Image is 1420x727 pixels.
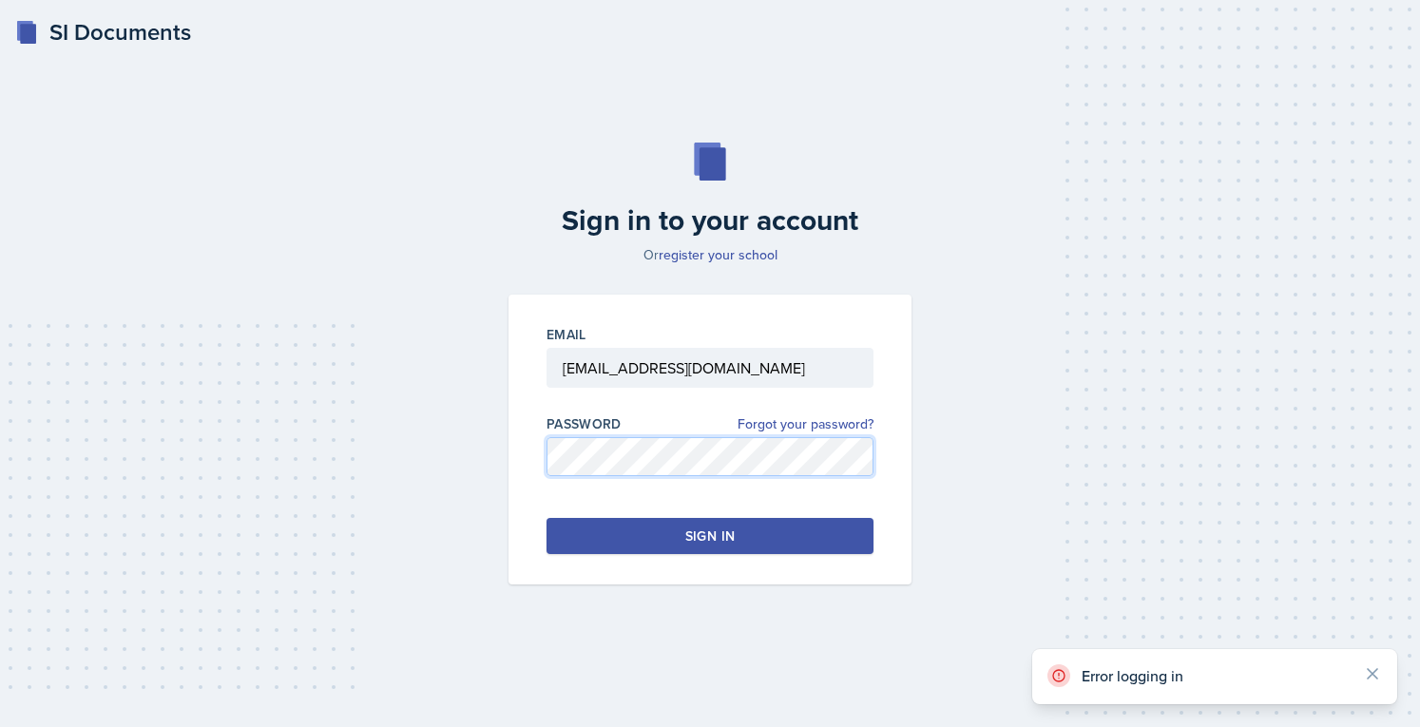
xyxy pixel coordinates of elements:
[547,518,873,554] button: Sign in
[497,245,923,264] p: Or
[497,203,923,238] h2: Sign in to your account
[15,15,191,49] a: SI Documents
[547,414,622,433] label: Password
[738,414,873,434] a: Forgot your password?
[1082,666,1348,685] p: Error logging in
[685,526,735,545] div: Sign in
[547,325,586,344] label: Email
[547,348,873,388] input: Email
[659,245,777,264] a: register your school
